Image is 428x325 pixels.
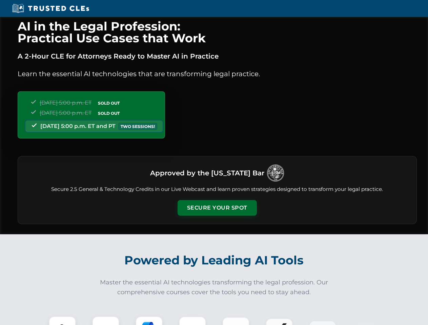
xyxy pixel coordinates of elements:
button: Secure Your Spot [178,200,257,216]
h2: Powered by Leading AI Tools [26,248,402,272]
h3: Approved by the [US_STATE] Bar [150,167,264,179]
p: Master the essential AI technologies transforming the legal profession. Our comprehensive courses... [96,278,333,297]
span: SOLD OUT [96,110,122,117]
span: [DATE] 5:00 p.m. ET [40,100,91,106]
p: Learn the essential AI technologies that are transforming legal practice. [18,68,417,79]
p: A 2-Hour CLE for Attorneys Ready to Master AI in Practice [18,51,417,62]
h1: AI in the Legal Profession: Practical Use Cases that Work [18,20,417,44]
span: [DATE] 5:00 p.m. ET [40,110,91,116]
img: Logo [267,165,284,181]
img: Trusted CLEs [10,3,91,14]
span: SOLD OUT [96,100,122,107]
p: Secure 2.5 General & Technology Credits in our Live Webcast and learn proven strategies designed ... [26,186,408,193]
